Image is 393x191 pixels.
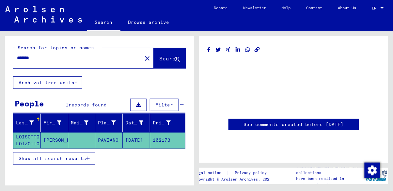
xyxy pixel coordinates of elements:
div: Change consent [364,162,380,178]
div: | [194,169,275,176]
div: Last Name [16,118,42,128]
p: The Arolsen Archives online collections [296,164,365,176]
div: Place of Birth [98,119,116,126]
mat-cell: PAVIANO [95,132,123,148]
div: First Name [43,119,61,126]
mat-header-cell: Place of Birth [95,114,123,132]
button: Copy link [254,46,261,54]
span: Show all search results [19,155,86,161]
div: Date of Birth [125,118,151,128]
button: Search [154,48,186,68]
button: Share on Xing [225,46,232,54]
p: Copyright © Arolsen Archives, 2021 [194,176,275,182]
span: Search [159,55,179,62]
div: Date of Birth [125,119,143,126]
button: Clear [141,52,154,65]
span: records found [69,102,107,108]
div: Maiden Name [71,119,89,126]
div: Prisoner # [153,118,179,128]
mat-header-cell: Prisoner # [150,114,185,132]
button: Show all search results [13,152,95,165]
div: Prisoner # [153,119,171,126]
span: Filter [155,102,173,108]
mat-icon: close [143,55,151,62]
mat-cell: LOISOTTO LOIZOTTO [13,132,41,148]
a: Search [87,14,120,31]
button: Filter [150,99,179,111]
a: See comments created before [DATE] [244,121,344,128]
div: Place of Birth [98,118,124,128]
a: Legal notice [194,169,227,176]
img: Arolsen_neg.svg [5,6,82,23]
mat-header-cell: Date of Birth [123,114,150,132]
button: Share on Facebook [206,46,212,54]
button: Share on WhatsApp [244,46,251,54]
mat-header-cell: Maiden Name [68,114,96,132]
button: Archival tree units [13,76,82,89]
mat-cell: [PERSON_NAME] [41,132,68,148]
a: Browse archive [120,14,177,30]
button: Share on LinkedIn [235,46,242,54]
mat-header-cell: Last Name [13,114,41,132]
div: First Name [43,118,70,128]
span: EN [372,6,379,10]
div: Maiden Name [71,118,97,128]
mat-header-cell: First Name [41,114,68,132]
p: have been realized in partnership with [296,176,365,187]
a: Privacy policy [230,169,275,176]
span: 1 [66,102,69,108]
mat-cell: [DATE] [123,132,150,148]
mat-cell: 102173 [150,132,185,148]
mat-label: Search for topics or names [18,45,94,51]
div: Last Name [16,119,34,126]
button: Share on Twitter [215,46,222,54]
div: People [15,98,44,109]
img: Change consent [365,163,380,178]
